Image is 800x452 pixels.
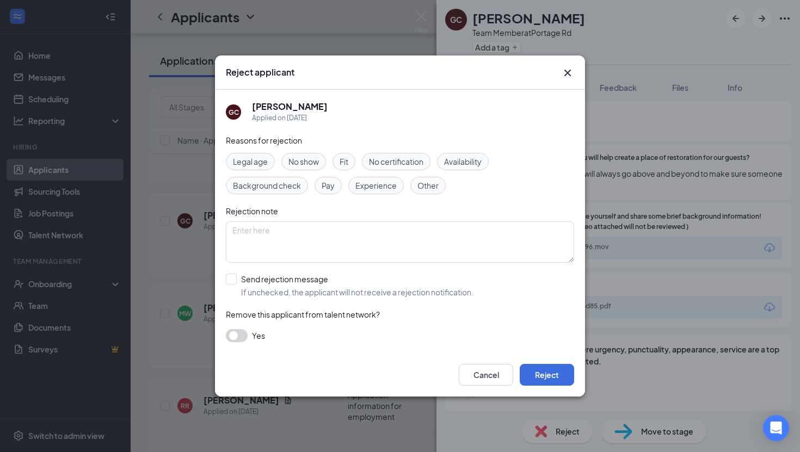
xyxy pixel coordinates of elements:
span: Fit [340,156,348,168]
h5: [PERSON_NAME] [252,101,328,113]
h3: Reject applicant [226,66,294,78]
span: Yes [252,329,265,342]
span: Experience [355,179,397,191]
svg: Cross [561,66,574,79]
div: GC [229,108,239,117]
button: Cancel [459,364,513,386]
span: Other [417,179,439,191]
span: Remove this applicant from talent network? [226,309,380,319]
div: Open Intercom Messenger [763,415,789,441]
span: No show [288,156,319,168]
button: Close [561,66,574,79]
div: Applied on [DATE] [252,113,328,123]
span: No certification [369,156,423,168]
span: Reasons for rejection [226,135,302,145]
span: Availability [444,156,482,168]
span: Pay [322,179,335,191]
span: Rejection note [226,206,278,216]
span: Legal age [233,156,268,168]
span: Background check [233,179,301,191]
button: Reject [520,364,574,386]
